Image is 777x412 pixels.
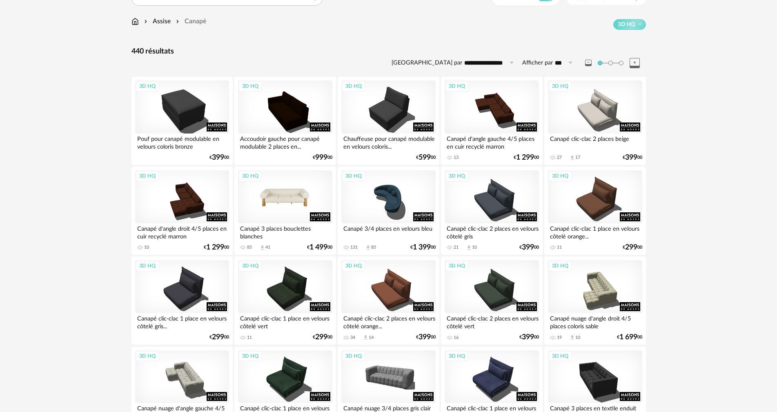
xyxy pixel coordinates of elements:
[516,155,534,160] span: 1 299
[238,261,262,271] div: 3D HQ
[548,81,572,91] div: 3D HQ
[265,245,270,250] div: 41
[454,155,459,160] div: 13
[131,167,233,255] a: 3D HQ Canapé d'angle droit 4/5 places en cuir recyclé marron 10 €1 29900
[136,261,159,271] div: 3D HQ
[363,334,369,341] span: Download icon
[144,245,149,250] div: 10
[238,223,332,240] div: Canapé 3 places bouclettes blanches
[342,81,365,91] div: 3D HQ
[315,155,327,160] span: 999
[369,335,374,341] div: 14
[234,256,336,345] a: 3D HQ Canapé clic-clac 1 place en velours côtelé vert 11 €29900
[238,171,262,181] div: 3D HQ
[544,256,646,345] a: 3D HQ Canapé nuage d'angle droit 4/5 places coloris sable 19 Download icon 10 €1 69900
[238,81,262,91] div: 3D HQ
[445,313,539,330] div: Canapé clic-clac 2 places en velours côtelé vert
[350,335,355,341] div: 34
[206,245,224,250] span: 1 299
[371,245,376,250] div: 85
[365,245,371,251] span: Download icon
[410,245,436,250] div: € 00
[625,245,637,250] span: 299
[472,245,477,250] div: 10
[238,313,332,330] div: Canapé clic-clac 1 place en velours côtelé vert
[259,245,265,251] span: Download icon
[341,223,435,240] div: Canapé 3/4 places en velours bleu
[548,313,642,330] div: Canapé nuage d'angle droit 4/5 places coloris sable
[338,256,439,345] a: 3D HQ Canapé clic-clac 2 places en velours côtelé orange... 34 Download icon 14 €39900
[209,155,229,160] div: € 00
[342,351,365,361] div: 3D HQ
[619,334,637,340] span: 1 699
[204,245,229,250] div: € 00
[454,335,459,341] div: 16
[238,351,262,361] div: 3D HQ
[445,223,539,240] div: Canapé clic-clac 2 places en velours côtelé gris
[569,155,575,161] span: Download icon
[445,351,469,361] div: 3D HQ
[441,167,542,255] a: 3D HQ Canapé clic-clac 2 places en velours côtelé gris 21 Download icon 10 €39900
[519,334,539,340] div: € 00
[209,334,229,340] div: € 00
[136,171,159,181] div: 3D HQ
[575,155,580,160] div: 17
[212,334,224,340] span: 299
[548,351,572,361] div: 3D HQ
[131,77,233,165] a: 3D HQ Pouf pour canapé modulable en velours coloris bronze €39900
[131,256,233,345] a: 3D HQ Canapé clic-clac 1 place en velours côtelé gris... €29900
[341,313,435,330] div: Canapé clic-clac 2 places en velours côtelé orange...
[131,47,646,56] div: 440 résultats
[569,334,575,341] span: Download icon
[445,134,539,150] div: Canapé d'angle gauche 4/5 places en cuir recyclé marron
[341,134,435,150] div: Chauffeuse pour canapé modulable en velours coloris...
[136,81,159,91] div: 3D HQ
[416,334,436,340] div: € 00
[445,261,469,271] div: 3D HQ
[548,134,642,150] div: Canapé clic-clac 2 places beige
[313,334,332,340] div: € 00
[445,81,469,91] div: 3D HQ
[350,245,358,250] div: 131
[625,155,637,160] span: 399
[617,334,642,340] div: € 00
[136,351,159,361] div: 3D HQ
[338,167,439,255] a: 3D HQ Canapé 3/4 places en velours bleu 131 Download icon 85 €1 39900
[522,245,534,250] span: 399
[309,245,327,250] span: 1 499
[419,334,431,340] span: 399
[212,155,224,160] span: 399
[135,134,229,150] div: Pouf pour canapé modulable en velours coloris bronze
[466,245,472,251] span: Download icon
[618,21,635,28] span: 3D HQ
[445,171,469,181] div: 3D HQ
[238,134,332,150] div: Accoudoir gauche pour canapé modulable 2 places en...
[557,245,562,250] div: 11
[416,155,436,160] div: € 00
[131,17,139,26] img: svg+xml;base64,PHN2ZyB3aWR0aD0iMTYiIGhlaWdodD0iMTciIHZpZXdCb3g9IjAgMCAxNiAxNyIgZmlsbD0ibm9uZSIgeG...
[247,245,252,250] div: 85
[234,167,336,255] a: 3D HQ Canapé 3 places bouclettes blanches 85 Download icon 41 €1 49900
[135,313,229,330] div: Canapé clic-clac 1 place en velours côtelé gris...
[522,334,534,340] span: 399
[313,155,332,160] div: € 00
[548,261,572,271] div: 3D HQ
[548,171,572,181] div: 3D HQ
[338,77,439,165] a: 3D HQ Chauffeuse pour canapé modulable en velours coloris... €59900
[548,223,642,240] div: Canapé clic-clac 1 place en velours côtelé orange...
[419,155,431,160] span: 599
[623,245,642,250] div: € 00
[234,77,336,165] a: 3D HQ Accoudoir gauche pour canapé modulable 2 places en... €99900
[307,245,332,250] div: € 00
[557,335,562,341] div: 19
[135,223,229,240] div: Canapé d'angle droit 4/5 places en cuir recyclé marron
[392,59,462,67] label: [GEOGRAPHIC_DATA] par
[441,256,542,345] a: 3D HQ Canapé clic-clac 2 places en velours côtelé vert 16 €39900
[142,17,171,26] div: Assise
[522,59,553,67] label: Afficher par
[514,155,539,160] div: € 00
[519,245,539,250] div: € 00
[544,167,646,255] a: 3D HQ Canapé clic-clac 1 place en velours côtelé orange... 11 €29900
[454,245,459,250] div: 21
[413,245,431,250] span: 1 399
